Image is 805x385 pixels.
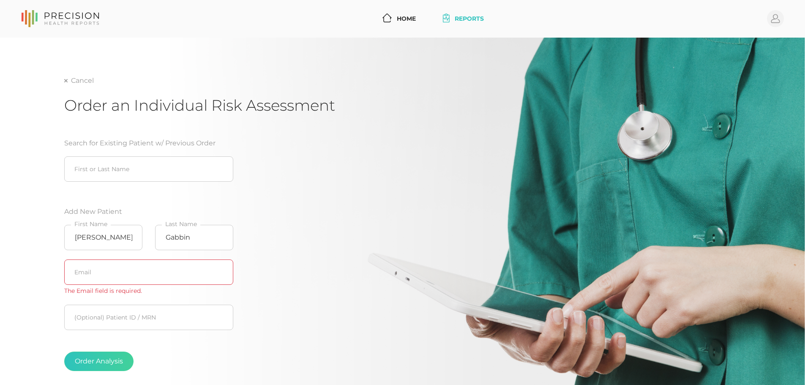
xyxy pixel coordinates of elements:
[379,11,419,27] a: Home
[64,156,233,182] input: First or Last Name
[64,96,741,115] h1: Order an Individual Risk Assessment
[64,352,134,371] button: Order Analysis
[64,207,233,217] label: Add New Patient
[64,138,216,148] label: Search for Existing Patient w/ Previous Order
[64,259,233,285] input: Email
[64,225,142,250] input: First Name
[64,305,233,330] input: Patient ID / MRN
[155,225,233,250] input: Last Name
[64,76,94,85] a: Cancel
[64,287,233,295] div: The Email field is required.
[439,11,487,27] a: Reports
